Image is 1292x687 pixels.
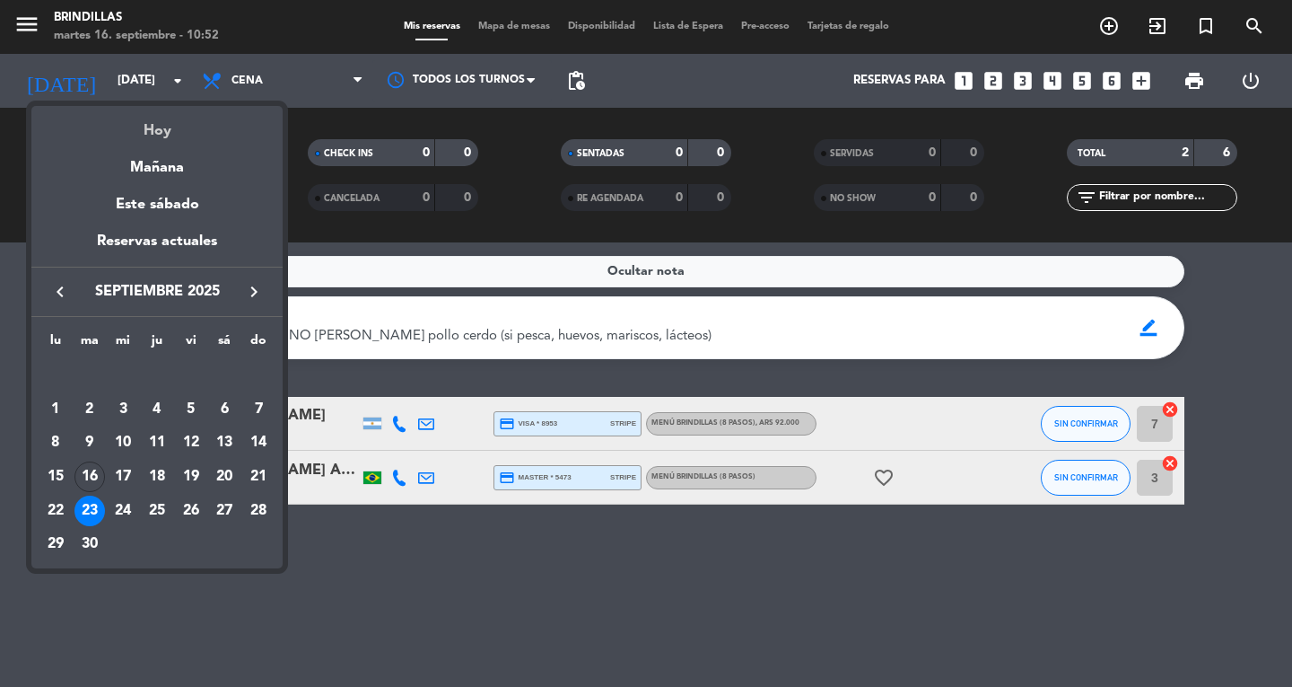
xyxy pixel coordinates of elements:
div: 6 [209,394,240,425]
td: 26 de septiembre de 2025 [174,494,208,528]
th: miércoles [106,330,140,358]
td: 18 de septiembre de 2025 [140,460,174,494]
td: 19 de septiembre de 2025 [174,460,208,494]
td: 14 de septiembre de 2025 [241,427,275,461]
div: 14 [243,427,274,458]
td: 5 de septiembre de 2025 [174,392,208,427]
div: 20 [209,462,240,492]
div: 19 [176,462,206,492]
div: 27 [209,496,240,526]
td: 11 de septiembre de 2025 [140,427,174,461]
div: 22 [40,496,71,526]
td: 16 de septiembre de 2025 [73,460,107,494]
div: 13 [209,427,240,458]
td: 20 de septiembre de 2025 [208,460,242,494]
div: 10 [108,427,138,458]
th: martes [73,330,107,358]
td: 21 de septiembre de 2025 [241,460,275,494]
button: keyboard_arrow_right [238,280,270,304]
td: 28 de septiembre de 2025 [241,494,275,528]
div: 29 [40,529,71,559]
div: 12 [176,427,206,458]
td: 23 de septiembre de 2025 [73,494,107,528]
div: 18 [142,462,172,492]
td: 25 de septiembre de 2025 [140,494,174,528]
div: Hoy [31,106,283,143]
div: 9 [74,427,105,458]
div: 5 [176,394,206,425]
td: 13 de septiembre de 2025 [208,427,242,461]
td: 22 de septiembre de 2025 [39,494,73,528]
td: 6 de septiembre de 2025 [208,392,242,427]
div: Este sábado [31,180,283,230]
div: 2 [74,394,105,425]
i: keyboard_arrow_right [243,281,265,303]
td: 27 de septiembre de 2025 [208,494,242,528]
td: 29 de septiembre de 2025 [39,528,73,562]
th: domingo [241,330,275,358]
div: 1 [40,394,71,425]
div: Mañana [31,143,283,180]
div: 25 [142,496,172,526]
div: 24 [108,496,138,526]
div: 3 [108,394,138,425]
div: 23 [74,496,105,526]
div: 17 [108,462,138,492]
td: 4 de septiembre de 2025 [140,392,174,427]
td: 8 de septiembre de 2025 [39,427,73,461]
button: keyboard_arrow_left [44,280,76,304]
i: keyboard_arrow_left [49,281,71,303]
td: 3 de septiembre de 2025 [106,392,140,427]
td: 15 de septiembre de 2025 [39,460,73,494]
th: viernes [174,330,208,358]
div: 28 [243,496,274,526]
td: 2 de septiembre de 2025 [73,392,107,427]
th: jueves [140,330,174,358]
div: 30 [74,529,105,559]
th: lunes [39,330,73,358]
div: 8 [40,427,71,458]
td: 10 de septiembre de 2025 [106,427,140,461]
th: sábado [208,330,242,358]
div: 4 [142,394,172,425]
td: 9 de septiembre de 2025 [73,427,107,461]
td: 30 de septiembre de 2025 [73,528,107,562]
td: 1 de septiembre de 2025 [39,392,73,427]
div: 7 [243,394,274,425]
div: Reservas actuales [31,230,283,267]
td: 7 de septiembre de 2025 [241,392,275,427]
div: 26 [176,496,206,526]
div: 16 [74,462,105,492]
td: 17 de septiembre de 2025 [106,460,140,494]
td: 12 de septiembre de 2025 [174,427,208,461]
span: septiembre 2025 [76,280,238,304]
div: 15 [40,462,71,492]
div: 21 [243,462,274,492]
td: SEP. [39,358,275,392]
div: 11 [142,427,172,458]
td: 24 de septiembre de 2025 [106,494,140,528]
